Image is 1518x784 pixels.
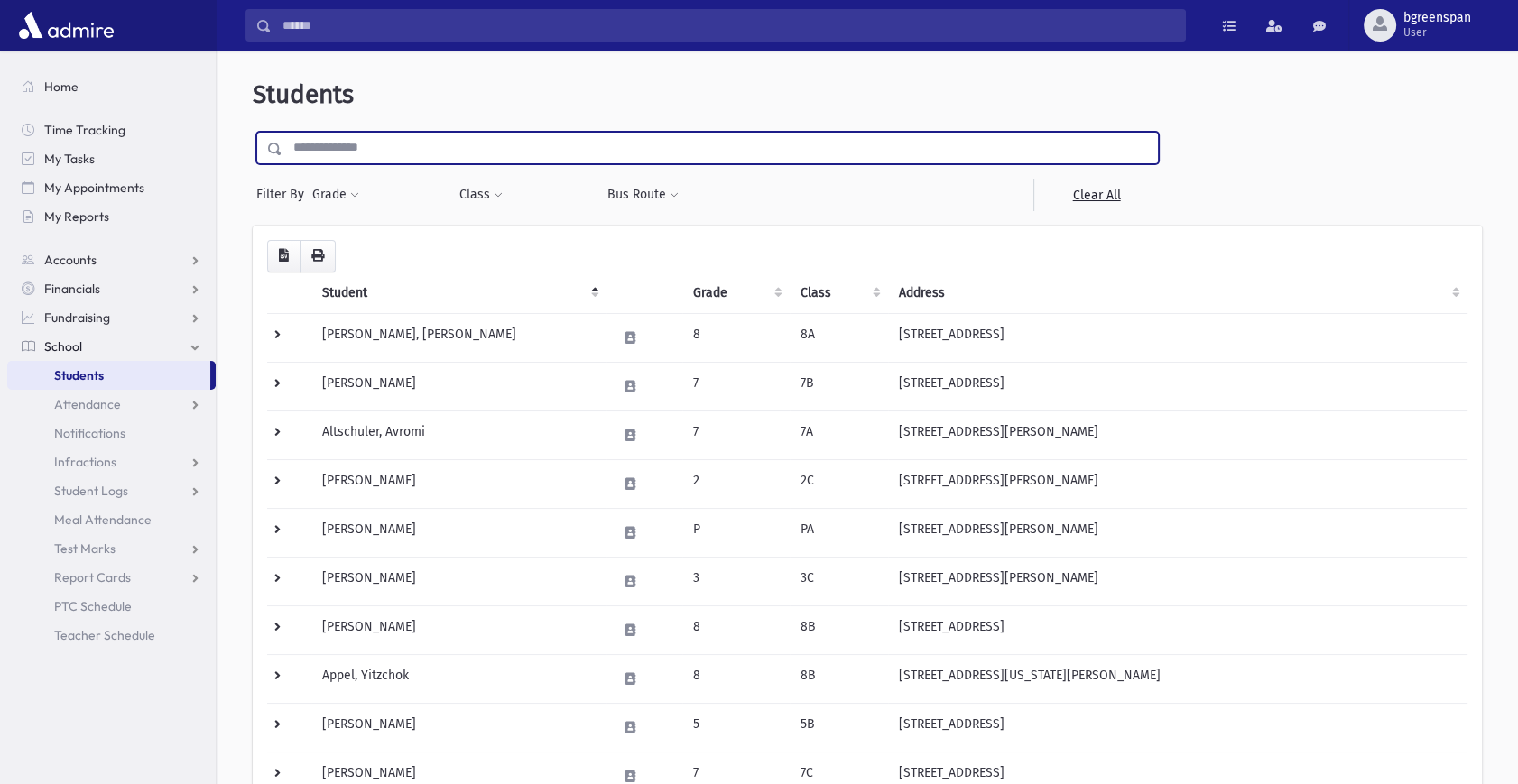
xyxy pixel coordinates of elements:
span: Test Marks [54,540,116,557]
td: [PERSON_NAME] [311,557,606,605]
button: Class [458,179,504,211]
td: [STREET_ADDRESS] [888,703,1467,752]
td: 8B [790,654,888,703]
td: 8B [790,605,888,654]
button: Bus Route [606,179,680,211]
td: [STREET_ADDRESS][US_STATE][PERSON_NAME] [888,654,1467,703]
span: PTC Schedule [54,598,132,614]
span: Students [253,79,354,109]
td: [PERSON_NAME] [311,508,606,557]
td: [STREET_ADDRESS][PERSON_NAME] [888,557,1467,605]
td: 5 [682,703,790,752]
td: 7B [790,362,888,410]
span: School [44,338,82,355]
td: [PERSON_NAME] [311,605,606,654]
a: Student Logs [7,476,216,505]
td: 3 [682,557,790,605]
span: Filter By [256,185,311,204]
th: Grade: activate to sort column ascending [682,272,790,314]
a: Report Cards [7,563,216,592]
span: bgreenspan [1403,11,1471,25]
a: Clear All [1033,179,1159,211]
a: Accounts [7,245,216,274]
td: P [682,508,790,557]
button: CSV [267,240,301,272]
td: Altschuler, Avromi [311,410,606,459]
a: My Tasks [7,144,216,173]
th: Class: activate to sort column ascending [790,272,888,314]
a: Time Tracking [7,115,216,144]
td: [STREET_ADDRESS] [888,313,1467,362]
a: My Appointments [7,173,216,202]
td: 7 [682,362,790,410]
td: [STREET_ADDRESS][PERSON_NAME] [888,459,1467,508]
td: 7 [682,410,790,459]
td: [STREET_ADDRESS][PERSON_NAME] [888,508,1467,557]
button: Print [300,240,336,272]
span: Teacher Schedule [54,627,155,643]
span: My Reports [44,208,109,225]
a: Fundraising [7,303,216,332]
th: Address: activate to sort column ascending [888,272,1467,314]
a: Attendance [7,390,216,419]
button: Grade [311,179,360,211]
span: Financials [44,281,100,297]
span: Students [54,367,104,383]
td: 8A [790,313,888,362]
span: Accounts [44,252,97,268]
img: AdmirePro [14,7,118,43]
td: 7A [790,410,888,459]
span: Notifications [54,425,125,441]
span: My Appointments [44,180,144,196]
td: 8 [682,605,790,654]
input: Search [272,9,1185,42]
td: 2C [790,459,888,508]
span: Attendance [54,396,121,412]
span: Student Logs [54,483,128,499]
a: Notifications [7,419,216,447]
td: [PERSON_NAME] [311,459,606,508]
span: Fundraising [44,309,110,326]
td: [STREET_ADDRESS][PERSON_NAME] [888,410,1467,459]
a: Infractions [7,447,216,476]
td: [PERSON_NAME] [311,362,606,410]
a: Home [7,72,216,101]
a: Teacher Schedule [7,621,216,650]
a: School [7,332,216,361]
span: My Tasks [44,151,95,167]
th: Student: activate to sort column descending [311,272,606,314]
td: 5B [790,703,888,752]
span: Home [44,78,79,95]
td: [STREET_ADDRESS] [888,605,1467,654]
td: 8 [682,654,790,703]
span: Meal Attendance [54,512,152,528]
td: [STREET_ADDRESS] [888,362,1467,410]
span: Report Cards [54,569,131,586]
a: PTC Schedule [7,592,216,621]
td: 8 [682,313,790,362]
td: PA [790,508,888,557]
td: [PERSON_NAME] [311,703,606,752]
span: User [1403,25,1471,40]
span: Infractions [54,454,116,470]
a: Students [7,361,210,390]
td: Appel, Yitzchok [311,654,606,703]
a: Meal Attendance [7,505,216,534]
a: My Reports [7,202,216,231]
td: [PERSON_NAME], [PERSON_NAME] [311,313,606,362]
a: Test Marks [7,534,216,563]
span: Time Tracking [44,122,125,138]
a: Financials [7,274,216,303]
td: 3C [790,557,888,605]
td: 2 [682,459,790,508]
